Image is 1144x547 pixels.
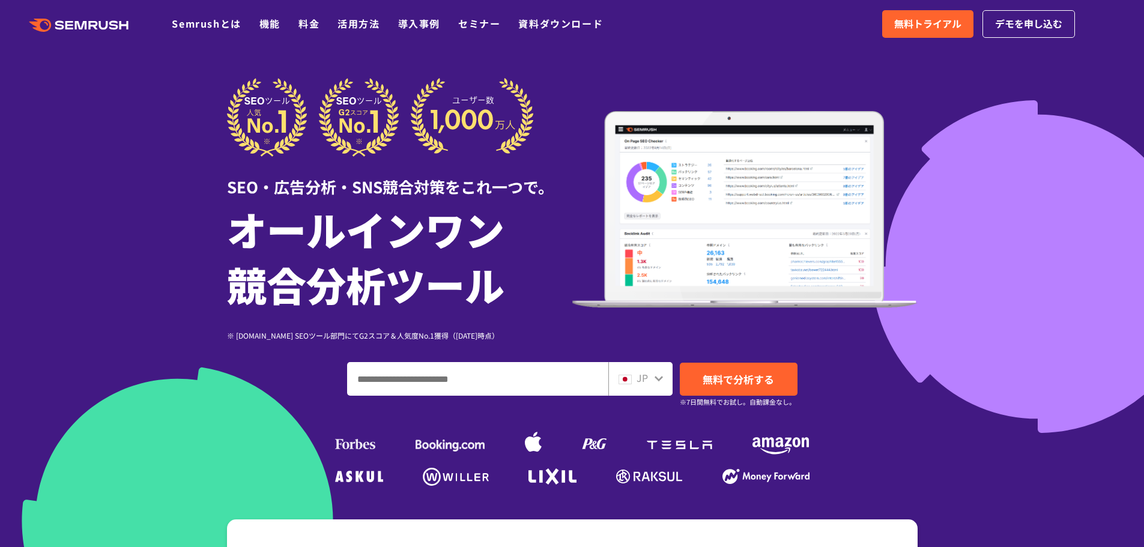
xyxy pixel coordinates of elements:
a: 無料トライアル [882,10,973,38]
span: JP [637,370,648,385]
h1: オールインワン 競合分析ツール [227,201,572,312]
div: ※ [DOMAIN_NAME] SEOツール部門にてG2スコア＆人気度No.1獲得（[DATE]時点） [227,330,572,341]
a: デモを申し込む [982,10,1075,38]
span: 無料トライアル [894,16,961,32]
input: ドメイン、キーワードまたはURLを入力してください [348,363,608,395]
span: デモを申し込む [995,16,1062,32]
a: 導入事例 [398,16,440,31]
div: SEO・広告分析・SNS競合対策をこれ一つで。 [227,157,572,198]
a: 資料ダウンロード [518,16,603,31]
a: Semrushとは [172,16,241,31]
a: 無料で分析する [680,363,797,396]
a: 料金 [298,16,319,31]
a: セミナー [458,16,500,31]
span: 無料で分析する [703,372,774,387]
small: ※7日間無料でお試し。自動課金なし。 [680,396,796,408]
a: 機能 [259,16,280,31]
a: 活用方法 [337,16,380,31]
